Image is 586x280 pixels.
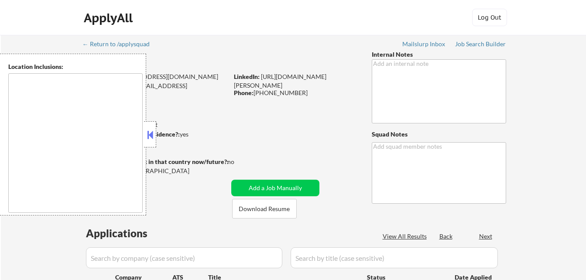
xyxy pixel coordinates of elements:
input: Search by company (case sensitive) [86,247,282,268]
button: Download Resume [232,199,297,219]
div: [PERSON_NAME] [83,57,263,68]
a: [URL][DOMAIN_NAME][PERSON_NAME] [234,73,326,89]
div: Internal Notes [372,50,506,59]
div: View All Results [383,232,429,241]
div: no [227,157,252,166]
strong: LinkedIn: [234,73,260,80]
div: ApplyAll [84,10,135,25]
div: Location Inclusions: [8,62,143,71]
div: Applications [86,228,172,239]
input: Search by title (case sensitive) [291,247,498,268]
div: Back [439,232,453,241]
div: [PHONE_NUMBER] [234,89,357,97]
div: Job Search Builder [455,41,506,47]
a: ← Return to /applysquad [82,41,158,49]
button: Log Out [472,9,507,26]
button: Add a Job Manually [231,180,319,196]
div: Squad Notes [372,130,506,139]
div: ← Return to /applysquad [82,41,158,47]
a: Mailslurp Inbox [402,41,446,49]
div: Next [479,232,493,241]
div: Yes, I am a US [DEMOGRAPHIC_DATA] [83,167,231,175]
strong: Phone: [234,89,254,96]
div: Mailslurp Inbox [402,41,446,47]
